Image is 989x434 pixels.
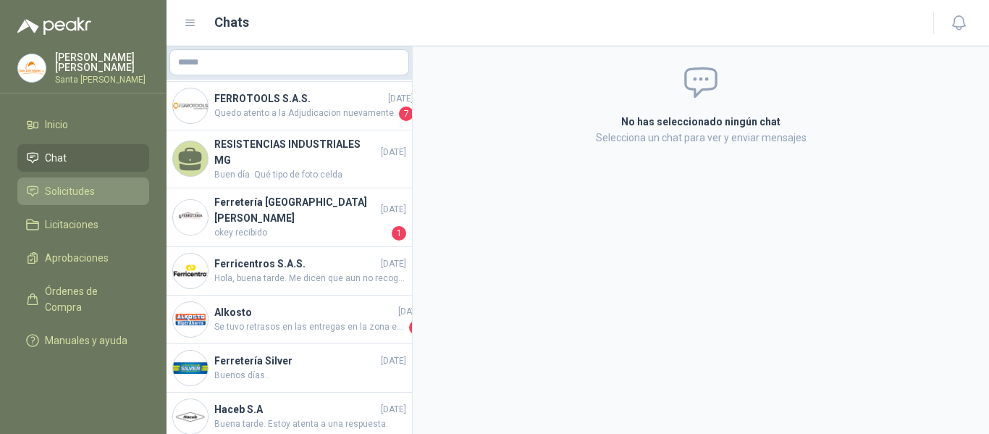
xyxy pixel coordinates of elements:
a: Company LogoFerricentros S.A.S.[DATE]Hola, buena tarde. Me dicen que aun no recogen la pulidora. ... [167,247,412,296]
img: Company Logo [173,254,208,288]
a: Solicitudes [17,178,149,205]
h4: Ferretería [GEOGRAPHIC_DATA][PERSON_NAME] [214,194,378,226]
h4: Alkosto [214,304,395,320]
span: Buena tarde. Estoy atenta a una respuesta. [214,417,406,431]
h4: Haceb S.A [214,401,378,417]
span: [DATE] [381,403,406,417]
img: Logo peakr [17,17,91,35]
span: Manuales y ayuda [45,333,127,349]
span: Solicitudes [45,183,95,199]
img: Company Logo [173,399,208,434]
a: Company LogoFerretería [GEOGRAPHIC_DATA][PERSON_NAME][DATE]okey recibido1 [167,188,412,247]
a: Inicio [17,111,149,138]
h4: Ferricentros S.A.S. [214,256,378,272]
span: Órdenes de Compra [45,283,135,315]
span: [DATE] [381,146,406,159]
span: Hola, buena tarde. Me dicen que aun no recogen la pulidora. por favor me confirman cuando recogen. [214,272,406,285]
p: Santa [PERSON_NAME] [55,75,149,84]
span: Buen día. Qué tipo de foto celda [214,168,406,182]
span: 2 [409,320,424,335]
span: 1 [392,226,406,241]
span: [DATE] [381,203,406,217]
a: Aprobaciones [17,244,149,272]
h4: Ferretería Silver [214,353,378,369]
h4: FERROTOOLS S.A.S. [214,91,385,107]
h2: No has seleccionado ningún chat [448,114,954,130]
h4: RESISTENCIAS INDUSTRIALES MG [214,136,378,168]
span: [DATE] [398,305,424,319]
h1: Chats [214,12,249,33]
span: [DATE] [381,257,406,271]
img: Company Logo [173,200,208,235]
span: okey recibido [214,226,389,241]
span: Inicio [45,117,68,133]
span: Se tuvo retrasos en las entregas en la zona esta semana [214,320,406,335]
span: [DATE] [388,92,413,106]
a: Chat [17,144,149,172]
a: Company LogoFerretería Silver[DATE]Buenos días.. [167,344,412,393]
a: Company LogoAlkosto[DATE]Se tuvo retrasos en las entregas en la zona esta semana2 [167,296,412,344]
img: Company Logo [18,54,46,82]
span: Aprobaciones [45,250,109,266]
img: Company Logo [173,302,208,337]
a: Órdenes de Compra [17,277,149,321]
a: Manuales y ayuda [17,327,149,354]
span: Buenos días.. [214,369,406,383]
span: [DATE] [381,354,406,368]
img: Company Logo [173,88,208,123]
a: RESISTENCIAS INDUSTRIALES MG[DATE]Buen día. Qué tipo de foto celda [167,130,412,188]
a: Licitaciones [17,211,149,238]
img: Company Logo [173,351,208,385]
a: Company LogoFERROTOOLS S.A.S.[DATE]Quedo atento a la Adjudicacion nuevamente.7 [167,82,412,130]
p: Selecciona un chat para ver y enviar mensajes [448,130,954,146]
span: Licitaciones [45,217,98,233]
span: 7 [399,107,413,121]
p: [PERSON_NAME] [PERSON_NAME] [55,52,149,72]
span: Quedo atento a la Adjudicacion nuevamente. [214,107,396,121]
span: Chat [45,150,67,166]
